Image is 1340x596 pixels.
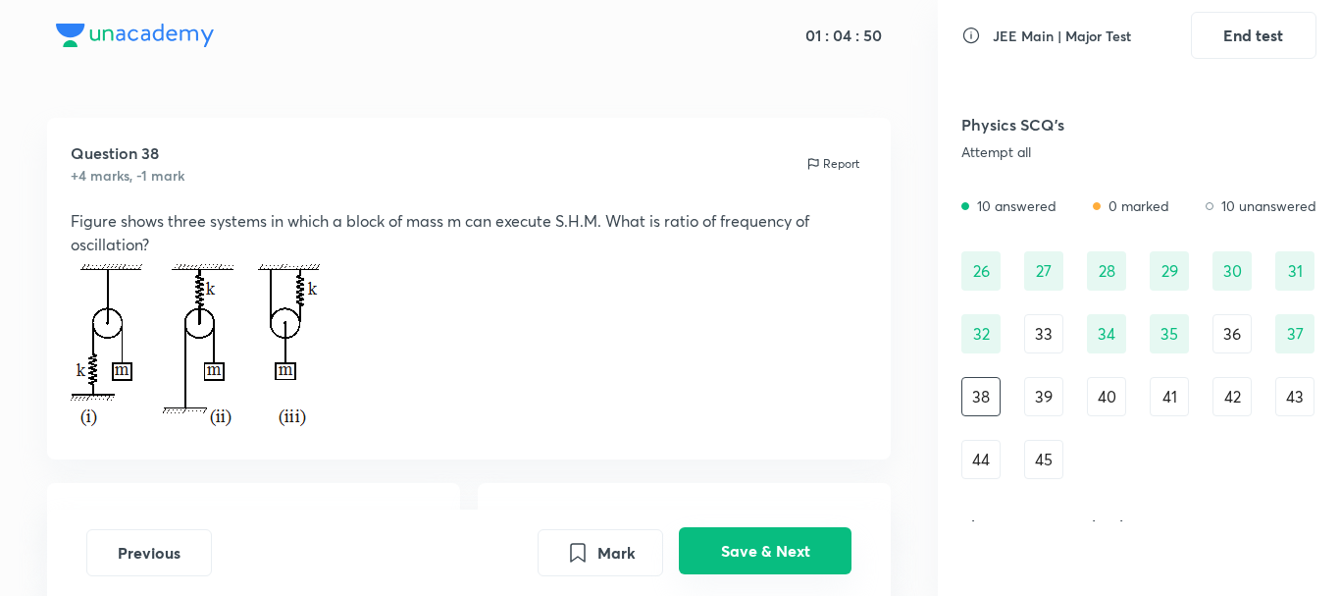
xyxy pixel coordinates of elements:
img: 13-01-22-06:33:44-AM [71,256,344,430]
h5: 50 [859,26,882,45]
div: 45 [1024,440,1063,479]
p: Report [823,155,859,173]
div: 40 [1087,377,1126,416]
div: 30 [1212,251,1252,291]
div: 38 [961,377,1001,416]
h5: Physics Numerical Value [961,515,1210,538]
div: 28 [1087,251,1126,291]
p: Figure shows three systems in which a block of mass m can execute S.H.M. What is ratio of frequen... [71,209,868,256]
h5: 01 : [805,26,829,45]
button: End test [1191,12,1316,59]
div: 34 [1087,314,1126,353]
div: 26 [961,251,1001,291]
div: 41 [1150,377,1189,416]
p: 2 : 1 : 4 [106,507,152,530]
div: 27 [1024,251,1063,291]
div: 35 [1150,314,1189,353]
div: Attempt all [961,144,1210,160]
div: 29 [1150,251,1189,291]
div: 36 [1212,314,1252,353]
button: Mark [538,529,663,576]
div: 42 [1212,377,1252,416]
p: 10 answered [977,195,1057,216]
p: 1 : 2 : 4 [537,507,583,530]
p: 10 unanswered [1221,195,1316,216]
div: 33 [1024,314,1063,353]
button: Save & Next [679,527,851,574]
p: 0 marked [1108,195,1169,216]
h5: Physics SCQ's [961,113,1210,136]
div: 43 [1275,377,1314,416]
img: report icon [805,156,821,172]
div: 32 [961,314,1001,353]
h5: Question 38 [71,141,184,165]
h5: 04 : [829,26,859,45]
div: 37 [1275,314,1314,353]
h6: +4 marks, -1 mark [71,165,184,186]
h6: JEE Main | Major Test [993,26,1131,46]
div: 39 [1024,377,1063,416]
div: 44 [961,440,1001,479]
div: 31 [1275,251,1314,291]
button: Previous [86,529,212,576]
